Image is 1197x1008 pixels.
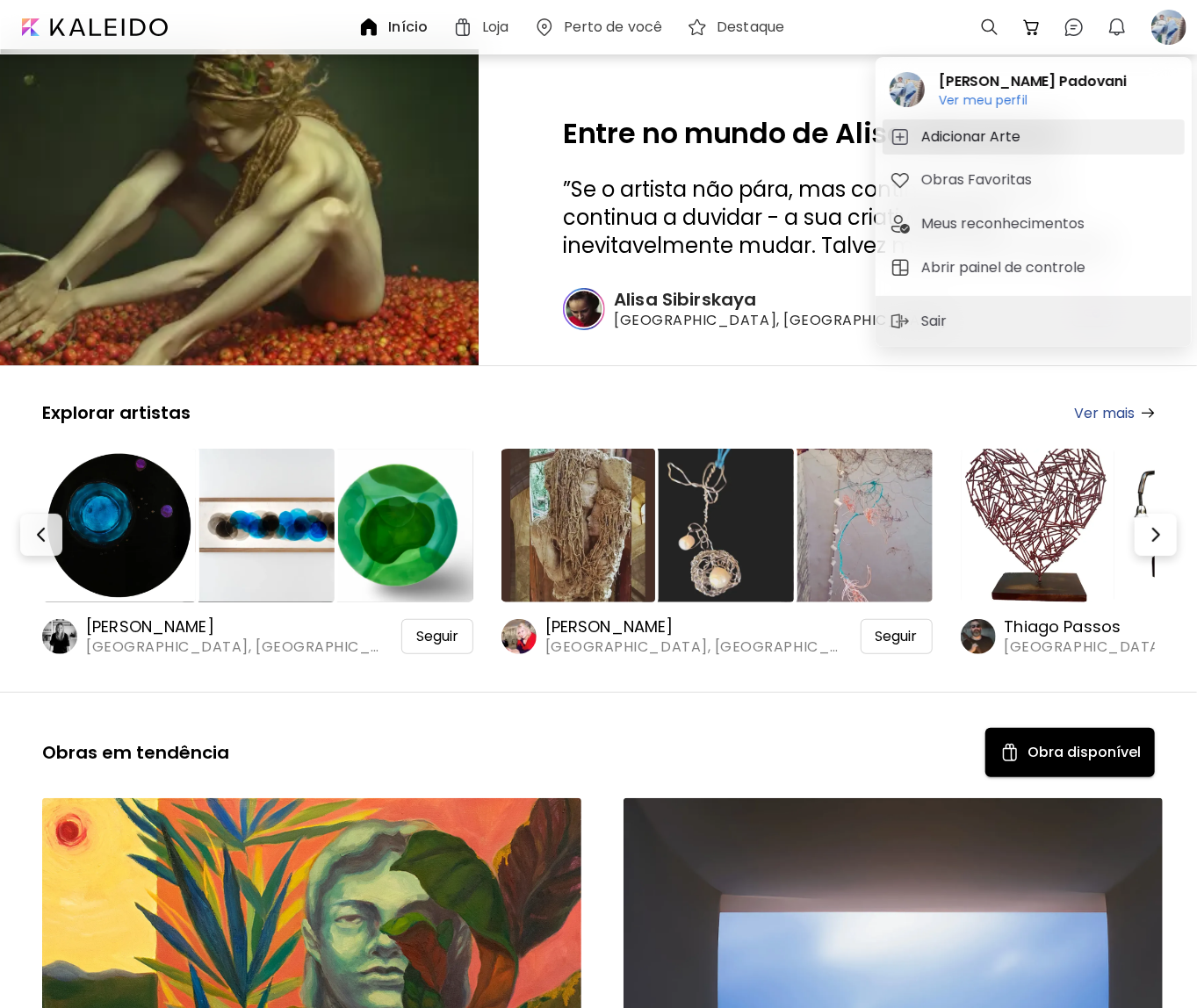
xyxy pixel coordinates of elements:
button: tabMeus reconhecimentos [883,206,1185,241]
img: tab [890,169,911,191]
button: tabAdicionar Arte [883,119,1185,155]
img: tab [890,213,911,234]
button: tabObras Favoritas [883,162,1185,198]
img: sign-out [890,311,911,332]
h5: Adicionar Arte [921,126,1026,148]
img: tab [890,257,911,278]
h6: Ver meu perfil [939,92,1127,108]
button: sign-outSair [883,304,960,339]
p: Sair [921,311,953,332]
img: tab [890,126,911,148]
h5: Obras Favoritas [921,169,1037,191]
h2: [PERSON_NAME] Padovani [939,71,1127,92]
h5: Meus reconhecimentos [921,213,1090,234]
h5: Abrir painel de controle [921,257,1091,278]
button: tabAbrir painel de controle [883,250,1185,285]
